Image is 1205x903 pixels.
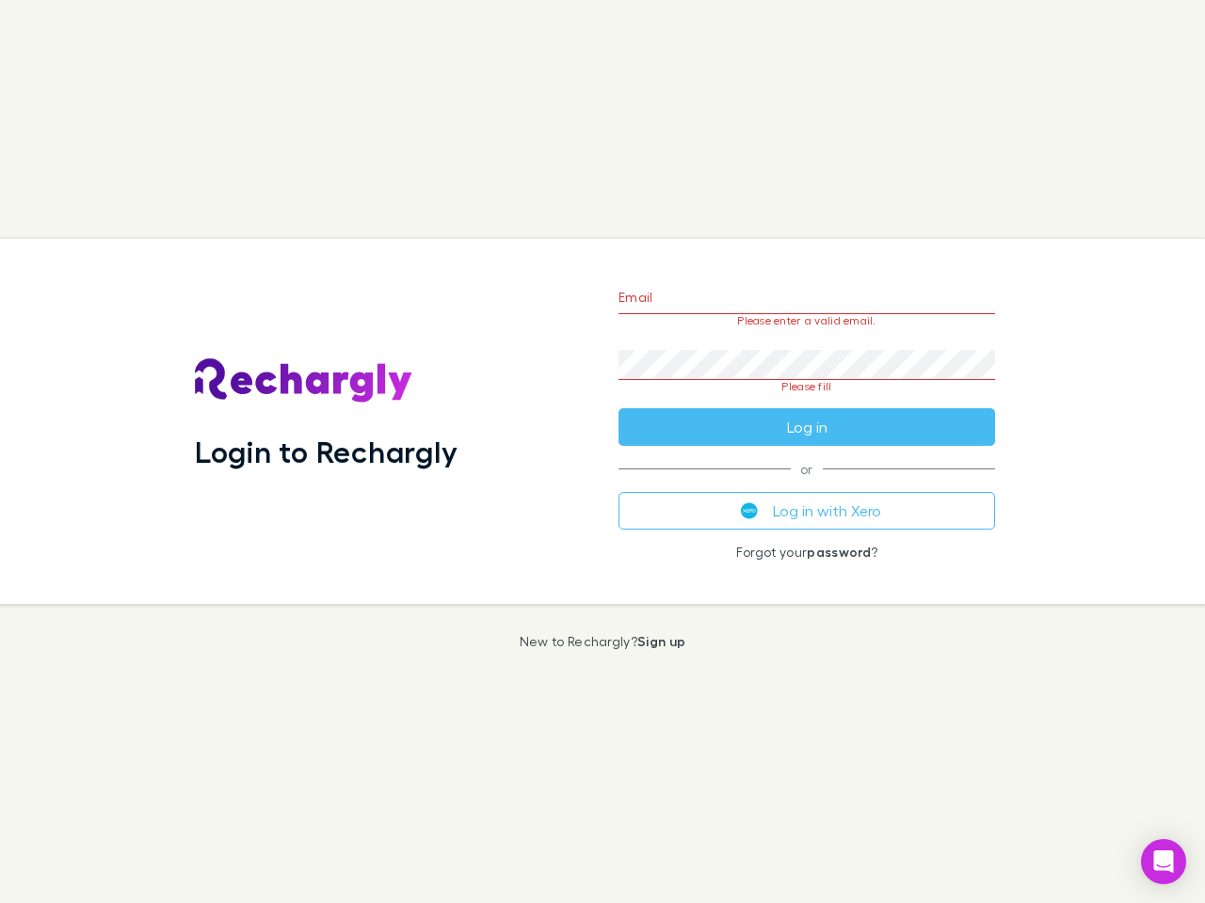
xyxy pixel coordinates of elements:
button: Log in with Xero [619,492,995,530]
span: or [619,468,995,469]
a: Sign up [637,633,685,649]
p: New to Rechargly? [520,634,686,649]
p: Please enter a valid email. [619,314,995,327]
img: Xero's logo [741,502,758,519]
div: Open Intercom Messenger [1141,839,1186,884]
p: Please fill [619,380,995,393]
button: Log in [619,408,995,446]
a: password [807,544,871,560]
img: Rechargly's Logo [195,358,413,404]
p: Forgot your ? [619,545,995,560]
h1: Login to Rechargly [195,434,458,469]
